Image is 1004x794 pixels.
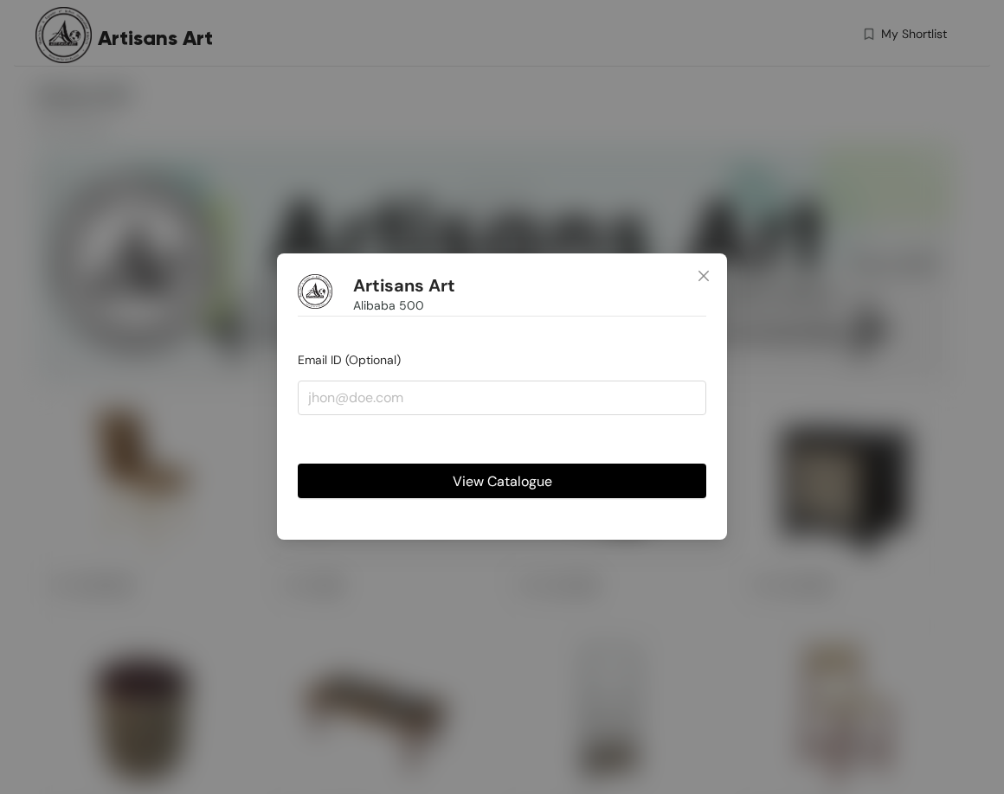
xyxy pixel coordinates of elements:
span: Email ID (Optional) [298,353,401,368]
button: View Catalogue [298,464,706,499]
input: jhon@doe.com [298,381,706,415]
span: View Catalogue [453,471,552,492]
img: Buyer Portal [298,274,332,309]
span: close [697,269,711,283]
button: Close [680,253,727,300]
span: Alibaba 500 [353,297,424,316]
h1: Artisans Art [353,275,455,297]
